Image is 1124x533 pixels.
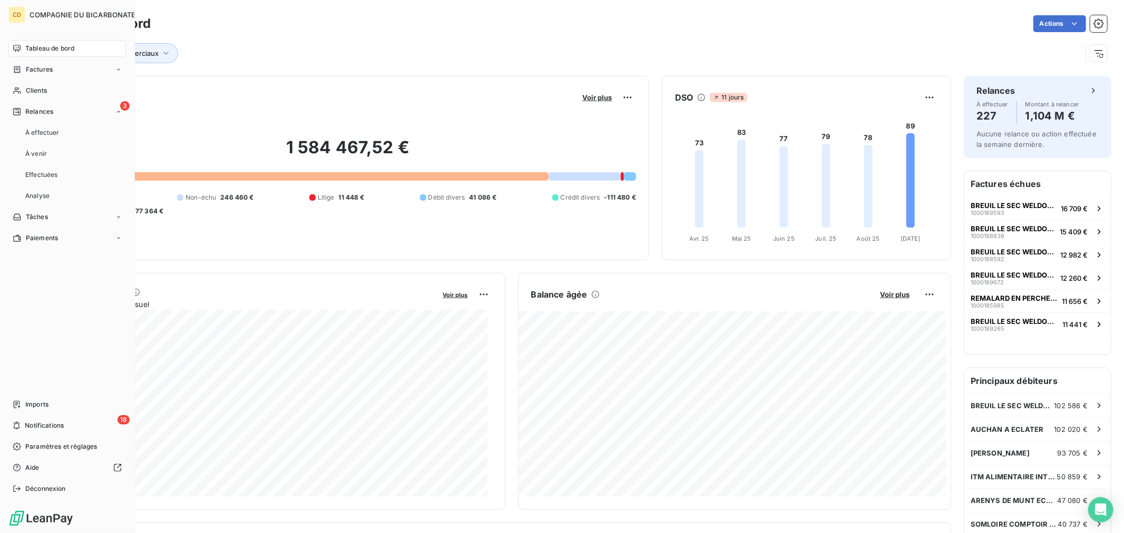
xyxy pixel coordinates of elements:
[964,243,1111,266] button: BREUIL LE SEC WELDOM ENTREPOT-30100018859212 982 €
[1060,274,1088,282] span: 12 260 €
[30,11,136,19] span: COMPAGNIE DU BICARBONATE
[132,206,163,216] span: -77 364 €
[318,193,335,202] span: Litige
[1088,497,1113,522] div: Open Intercom Messenger
[582,93,612,102] span: Voir plus
[8,459,126,476] a: Aide
[1058,496,1088,505] span: 47 080 €
[443,291,468,299] span: Voir plus
[971,401,1054,410] span: BREUIL LE SEC WELDOM ENTREPOT-30
[561,193,600,202] span: Crédit divers
[971,210,1004,216] span: 1000189593
[25,149,47,159] span: À venir
[25,484,66,493] span: Déconnexion
[971,496,1058,505] span: ARENYS DE MUNT ECOLLIM HOLDINGS SL
[690,235,709,242] tspan: Avr. 25
[964,171,1111,196] h6: Factures échues
[971,271,1056,279] span: BREUIL LE SEC WELDOM ENTREPOT-30
[815,235,836,242] tspan: Juil. 25
[1062,297,1088,305] span: 11 656 €
[604,193,636,202] span: -111 480 €
[60,137,636,169] h2: 1 584 467,52 €
[971,449,1030,457] span: [PERSON_NAME]
[877,290,913,299] button: Voir plus
[26,86,47,95] span: Clients
[25,191,50,201] span: Analyse
[25,400,48,409] span: Imports
[964,266,1111,289] button: BREUIL LE SEC WELDOM ENTREPOT-30100018967212 260 €
[964,312,1111,335] button: BREUIL LE SEC WELDOM ENTREPOT-30100018926511 441 €
[971,317,1058,325] span: BREUIL LE SEC WELDOM ENTREPOT-30
[901,235,921,242] tspan: [DATE]
[710,93,747,102] span: 11 jours
[971,201,1057,210] span: BREUIL LE SEC WELDOM ENTREPOT-30
[531,288,588,301] h6: Balance âgée
[971,294,1058,302] span: REMALARD EN PERCHE BFC USINE
[440,290,471,299] button: Voir plus
[220,193,253,202] span: 246 460 €
[971,425,1043,433] span: AUCHAN A ECLATER
[579,93,615,102] button: Voir plus
[964,368,1111,393] h6: Principaux débiteurs
[971,325,1004,332] span: 1000189265
[971,279,1004,285] span: 1000189672
[25,107,53,116] span: Relances
[971,472,1057,481] span: ITM ALIMENTAIRE INTERNATIONAL
[857,235,880,242] tspan: Août 25
[60,299,436,310] span: Chiffre d'affaires mensuel
[339,193,365,202] span: 11 448 €
[1058,520,1088,528] span: 40 737 €
[25,44,74,53] span: Tableau de bord
[8,510,74,527] img: Logo LeanPay
[971,224,1055,233] span: BREUIL LE SEC WELDOM ENTREPOT-30
[25,442,97,451] span: Paramètres et réglages
[1057,472,1088,481] span: 50 859 €
[1054,401,1088,410] span: 102 586 €
[120,101,130,111] span: 3
[971,233,1004,239] span: 1000188836
[1061,204,1088,213] span: 16 709 €
[964,220,1111,243] button: BREUIL LE SEC WELDOM ENTREPOT-30100018883615 409 €
[1060,251,1088,259] span: 12 982 €
[26,212,48,222] span: Tâches
[25,128,60,137] span: À effectuer
[976,101,1008,107] span: À effectuer
[428,193,465,202] span: Débit divers
[964,289,1111,312] button: REMALARD EN PERCHE BFC USINE100018598511 656 €
[732,235,751,242] tspan: Mai 25
[26,65,53,74] span: Factures
[1033,15,1086,32] button: Actions
[26,233,58,243] span: Paiements
[8,6,25,23] div: CD
[1054,425,1088,433] span: 102 020 €
[1025,101,1079,107] span: Montant à relancer
[976,130,1097,149] span: Aucune relance ou action effectuée la semaine dernière.
[773,235,795,242] tspan: Juin 25
[971,256,1004,262] span: 1000188592
[25,170,58,180] span: Effectuées
[1025,107,1079,124] h4: 1,104 M €
[1060,228,1088,236] span: 15 409 €
[976,107,1008,124] h4: 227
[1062,320,1088,329] span: 11 441 €
[971,302,1004,309] span: 1000185985
[971,248,1056,256] span: BREUIL LE SEC WELDOM ENTREPOT-30
[976,84,1015,97] h6: Relances
[880,290,910,299] span: Voir plus
[469,193,496,202] span: 41 086 €
[25,421,64,430] span: Notifications
[118,415,130,425] span: 18
[25,463,40,472] span: Aide
[964,196,1111,220] button: BREUIL LE SEC WELDOM ENTREPOT-30100018959316 709 €
[675,91,693,104] h6: DSO
[971,520,1058,528] span: SOMLOIRE COMPTOIR DES LYS
[1058,449,1088,457] span: 93 705 €
[185,193,216,202] span: Non-échu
